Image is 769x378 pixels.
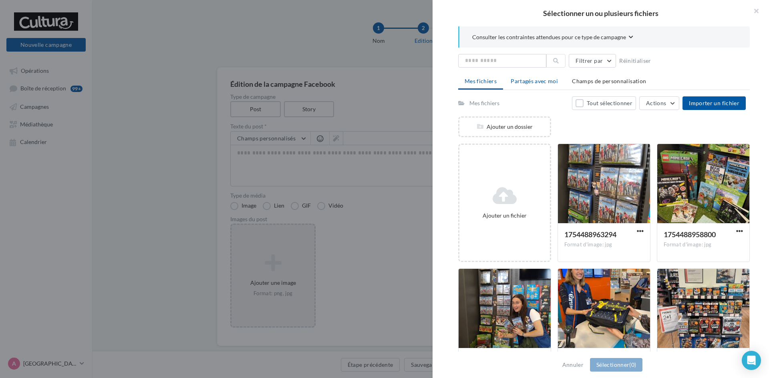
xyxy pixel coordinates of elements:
button: Tout sélectionner [572,96,636,110]
div: Format d'image: jpg [564,241,644,248]
button: Actions [639,96,679,110]
span: (0) [629,361,636,368]
span: Champs de personnalisation [572,78,646,84]
button: Consulter les contraintes attendues pour ce type de campagne [472,33,633,43]
span: Mes fichiers [465,78,497,84]
span: Actions [646,100,666,106]
div: Mes fichiers [469,99,499,107]
div: Ajouter un dossier [459,123,550,131]
div: Open Intercom Messenger [742,351,761,370]
button: Réinitialiser [616,56,654,66]
div: Ajouter un fichier [463,212,547,220]
button: Importer un fichier [682,96,746,110]
button: Annuler [559,360,587,370]
span: Partagés avec moi [511,78,558,84]
span: Importer un fichier [689,100,739,106]
button: Sélectionner(0) [590,358,642,372]
button: Filtrer par [569,54,616,68]
span: 1754488958800 [664,230,716,239]
div: Format d'image: jpg [664,241,743,248]
span: Consulter les contraintes attendues pour ce type de campagne [472,33,626,41]
h2: Sélectionner un ou plusieurs fichiers [445,10,756,17]
span: 1754488963294 [564,230,616,239]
